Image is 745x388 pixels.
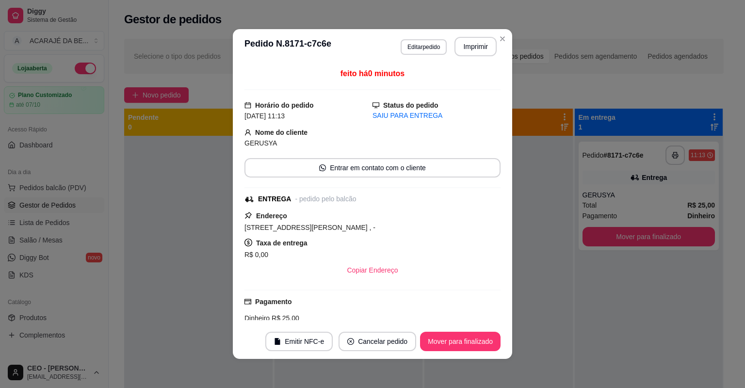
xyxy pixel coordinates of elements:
h3: Pedido N. 8171-c7c6e [244,37,331,56]
button: Imprimir [454,37,497,56]
button: Close [495,31,510,47]
span: dollar [244,239,252,246]
span: feito há 0 minutos [340,69,405,78]
span: GERUSYA [244,139,277,147]
span: desktop [372,102,379,109]
span: pushpin [244,211,252,219]
button: Copiar Endereço [339,260,405,280]
span: user [244,129,251,136]
span: [STREET_ADDRESS][PERSON_NAME] , - [244,224,375,231]
span: R$ 0,00 [244,251,268,259]
strong: Endereço [256,212,287,220]
div: ENTREGA [258,194,291,204]
strong: Horário do pedido [255,101,314,109]
div: SAIU PARA ENTREGA [372,111,501,121]
span: calendar [244,102,251,109]
span: close-circle [347,338,354,345]
strong: Taxa de entrega [256,239,308,247]
strong: Status do pedido [383,101,438,109]
span: whats-app [319,164,326,171]
strong: Nome do cliente [255,129,308,136]
span: R$ 25,00 [270,314,299,322]
span: Dinheiro [244,314,270,322]
div: - pedido pelo balcão [295,194,356,204]
span: file [274,338,281,345]
span: [DATE] 11:13 [244,112,285,120]
button: whats-appEntrar em contato com o cliente [244,158,501,178]
strong: Pagamento [255,298,292,306]
span: credit-card [244,298,251,305]
button: Mover para finalizado [420,332,501,351]
button: Editarpedido [401,39,447,55]
button: fileEmitir NFC-e [265,332,333,351]
button: close-circleCancelar pedido [339,332,416,351]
